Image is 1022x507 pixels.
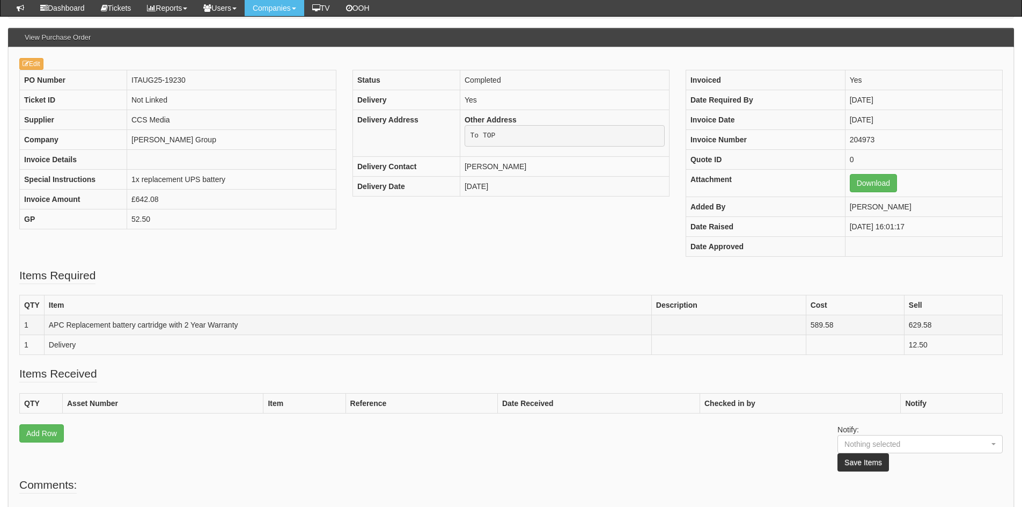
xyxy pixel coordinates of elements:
[352,156,460,176] th: Delivery Contact
[651,295,806,315] th: Description
[20,315,45,335] td: 1
[127,70,336,90] td: ITAUG25-19230
[20,70,127,90] th: PO Number
[20,150,127,170] th: Invoice Details
[901,394,1003,414] th: Notify
[686,110,845,130] th: Invoice Date
[844,439,975,450] div: Nothing selected
[127,209,336,229] td: 52.50
[127,90,336,110] td: Not Linked
[20,90,127,110] th: Ticket ID
[127,110,336,130] td: CCS Media
[806,295,904,315] th: Cost
[20,394,63,414] th: QTY
[845,150,1002,170] td: 0
[352,110,460,157] th: Delivery Address
[850,174,897,192] a: Download
[686,217,845,237] th: Date Raised
[904,295,1002,315] th: Sell
[700,394,900,414] th: Checked in by
[686,70,845,90] th: Invoiced
[460,176,669,196] td: [DATE]
[20,170,127,190] th: Special Instructions
[460,90,669,110] td: Yes
[20,209,127,229] th: GP
[837,424,1003,472] p: Notify:
[19,477,77,494] legend: Comments:
[20,130,127,150] th: Company
[845,130,1002,150] td: 204973
[44,295,651,315] th: Item
[497,394,700,414] th: Date Received
[20,295,45,315] th: QTY
[837,453,889,472] button: Save Items
[686,150,845,170] th: Quote ID
[837,435,1003,453] button: Nothing selected
[20,335,45,355] td: 1
[19,58,43,70] a: Edit
[686,237,845,257] th: Date Approved
[20,110,127,130] th: Supplier
[686,197,845,217] th: Added By
[44,315,651,335] td: APC Replacement battery cartridge with 2 Year Warranty
[845,90,1002,110] td: [DATE]
[19,366,97,382] legend: Items Received
[845,197,1002,217] td: [PERSON_NAME]
[345,394,497,414] th: Reference
[19,424,64,443] a: Add Row
[686,170,845,197] th: Attachment
[686,130,845,150] th: Invoice Number
[19,267,95,284] legend: Items Required
[44,335,651,355] td: Delivery
[127,170,336,190] td: 1x replacement UPS battery
[263,394,345,414] th: Item
[686,90,845,110] th: Date Required By
[127,190,336,209] td: £642.08
[460,70,669,90] td: Completed
[845,70,1002,90] td: Yes
[63,394,263,414] th: Asset Number
[845,110,1002,130] td: [DATE]
[127,130,336,150] td: [PERSON_NAME] Group
[352,70,460,90] th: Status
[460,156,669,176] td: [PERSON_NAME]
[20,190,127,209] th: Invoice Amount
[352,90,460,110] th: Delivery
[19,28,96,47] h3: View Purchase Order
[904,315,1002,335] td: 629.58
[352,176,460,196] th: Delivery Date
[845,217,1002,237] td: [DATE] 16:01:17
[465,125,665,147] pre: To TOP
[904,335,1002,355] td: 12.50
[465,115,517,124] b: Other Address
[806,315,904,335] td: 589.58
